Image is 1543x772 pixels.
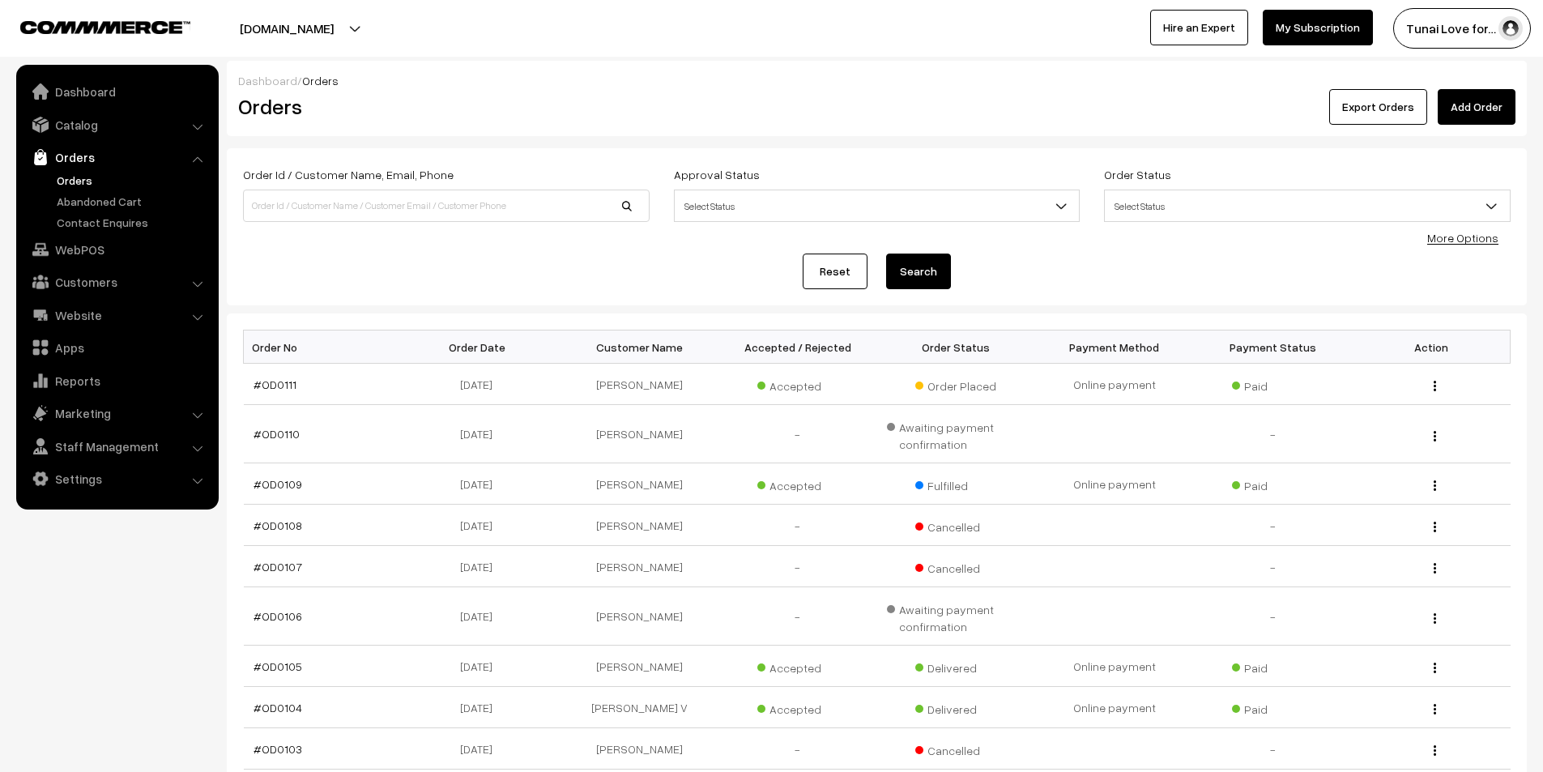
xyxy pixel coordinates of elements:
a: More Options [1427,231,1498,245]
td: - [1194,405,1353,463]
label: Order Status [1104,166,1171,183]
td: [DATE] [402,463,561,505]
td: - [1194,728,1353,770]
td: Online payment [1035,687,1194,728]
td: - [718,505,877,546]
a: #OD0109 [254,477,302,491]
span: Paid [1232,473,1313,494]
td: [DATE] [402,505,561,546]
a: #OD0111 [254,377,296,391]
input: Order Id / Customer Name / Customer Email / Customer Phone [243,190,650,222]
span: Paid [1232,697,1313,718]
span: Paid [1232,373,1313,395]
td: - [1194,587,1353,646]
span: Accepted [757,373,838,395]
span: Cancelled [915,556,996,577]
a: Apps [20,333,213,362]
a: COMMMERCE [20,16,162,36]
label: Order Id / Customer Name, Email, Phone [243,166,454,183]
img: Menu [1434,431,1436,441]
a: #OD0103 [254,742,302,756]
span: Order Placed [915,373,996,395]
span: Select Status [1104,190,1511,222]
img: Menu [1434,480,1436,491]
a: Orders [53,172,213,189]
span: Accepted [757,697,838,718]
img: Menu [1434,563,1436,574]
span: Select Status [675,192,1080,220]
td: [DATE] [402,405,561,463]
td: [PERSON_NAME] [561,587,719,646]
td: - [1194,505,1353,546]
button: [DOMAIN_NAME] [183,8,390,49]
td: [PERSON_NAME] V [561,687,719,728]
span: Delivered [915,697,996,718]
td: [DATE] [402,546,561,587]
button: Tunai Love for… [1393,8,1531,49]
img: Menu [1434,745,1436,756]
a: #OD0105 [254,659,302,673]
span: Accepted [757,655,838,676]
span: Select Status [674,190,1081,222]
a: #OD0104 [254,701,302,714]
span: Select Status [1105,192,1510,220]
td: [DATE] [402,364,561,405]
span: Awaiting payment confirmation [887,415,1026,453]
th: Customer Name [561,331,719,364]
a: Reset [803,254,867,289]
td: Online payment [1035,463,1194,505]
button: Search [886,254,951,289]
td: [PERSON_NAME] [561,646,719,687]
a: WebPOS [20,235,213,264]
td: [PERSON_NAME] [561,405,719,463]
td: [PERSON_NAME] [561,364,719,405]
td: - [718,587,877,646]
td: - [718,546,877,587]
td: [DATE] [402,646,561,687]
a: #OD0107 [254,560,302,574]
img: COMMMERCE [20,21,190,33]
td: [DATE] [402,687,561,728]
td: [PERSON_NAME] [561,728,719,770]
td: Online payment [1035,646,1194,687]
th: Order Date [402,331,561,364]
div: / [238,72,1515,89]
img: Menu [1434,704,1436,714]
th: Order No [244,331,403,364]
a: Abandoned Cart [53,193,213,210]
th: Payment Status [1194,331,1353,364]
a: Contact Enquires [53,214,213,231]
td: [PERSON_NAME] [561,463,719,505]
img: Menu [1434,613,1436,624]
span: Paid [1232,655,1313,676]
a: Website [20,301,213,330]
td: - [1194,546,1353,587]
th: Action [1352,331,1511,364]
a: Settings [20,464,213,493]
a: Orders [20,143,213,172]
a: #OD0110 [254,427,300,441]
td: - [718,405,877,463]
td: - [718,728,877,770]
img: user [1498,16,1523,41]
a: My Subscription [1263,10,1373,45]
a: Customers [20,267,213,296]
td: Online payment [1035,364,1194,405]
span: Delivered [915,655,996,676]
img: Menu [1434,522,1436,532]
td: [DATE] [402,587,561,646]
a: Add Order [1438,89,1515,125]
span: Orders [302,74,339,87]
th: Payment Method [1035,331,1194,364]
img: Menu [1434,381,1436,391]
a: Dashboard [238,74,297,87]
button: Export Orders [1329,89,1427,125]
a: Reports [20,366,213,395]
td: [DATE] [402,728,561,770]
th: Order Status [877,331,1036,364]
td: [PERSON_NAME] [561,546,719,587]
td: [PERSON_NAME] [561,505,719,546]
a: Hire an Expert [1150,10,1248,45]
span: Cancelled [915,514,996,535]
th: Accepted / Rejected [718,331,877,364]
